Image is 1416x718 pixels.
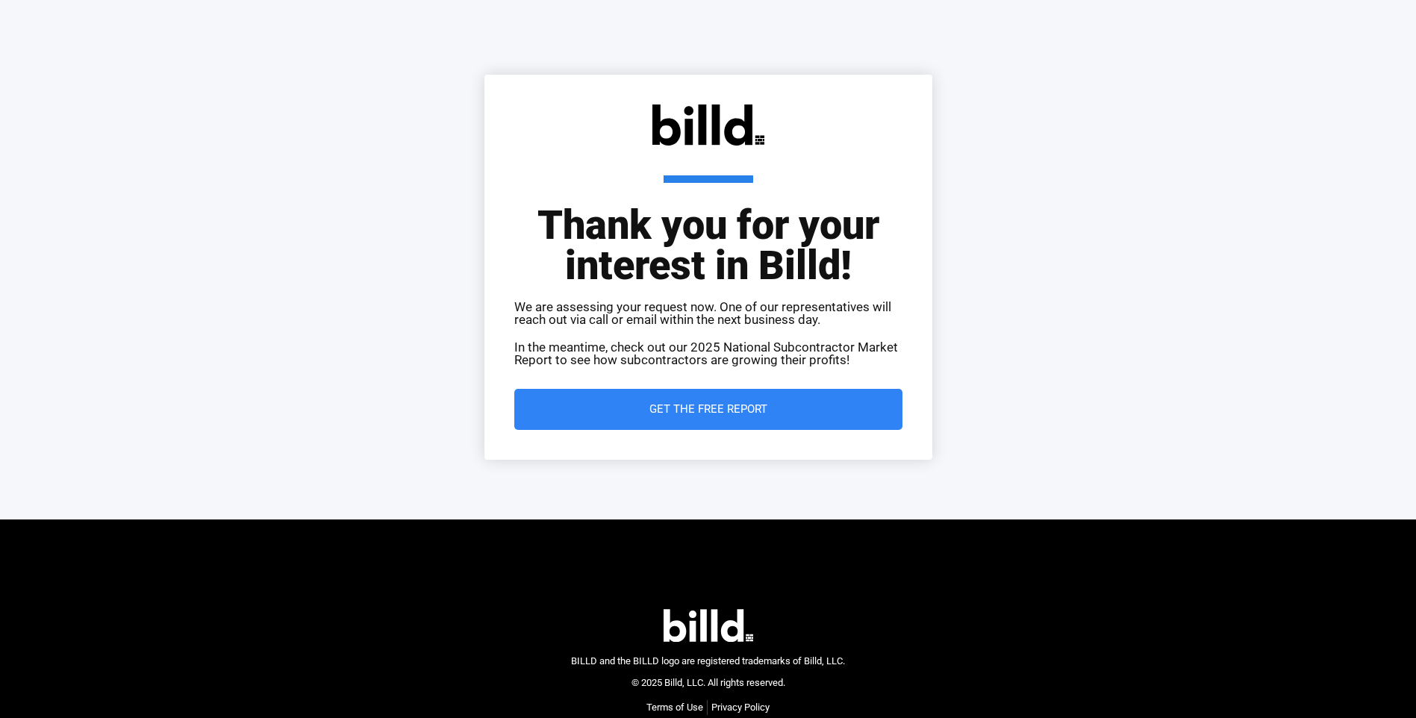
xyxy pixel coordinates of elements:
p: We are assessing your request now. One of our representatives will reach out via call or email wi... [514,301,902,326]
a: Get the Free Report [514,389,902,430]
span: BILLD and the BILLD logo are registered trademarks of Billd, LLC. © 2025 Billd, LLC. All rights r... [571,655,845,688]
p: In the meantime, check out our 2025 National Subcontractor Market Report to see how subcontractor... [514,341,902,366]
a: Privacy Policy [711,700,770,715]
a: Terms of Use [646,700,703,715]
span: Get the Free Report [649,404,767,415]
nav: Menu [646,700,770,715]
h1: Thank you for your interest in Billd! [514,175,902,286]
